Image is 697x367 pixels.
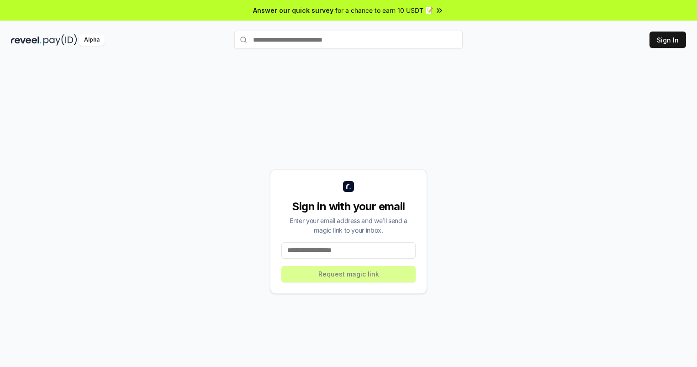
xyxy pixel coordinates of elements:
span: Answer our quick survey [253,5,333,15]
button: Sign In [649,32,686,48]
img: pay_id [43,34,77,46]
img: logo_small [343,181,354,192]
img: reveel_dark [11,34,42,46]
div: Sign in with your email [281,199,416,214]
div: Enter your email address and we’ll send a magic link to your inbox. [281,216,416,235]
span: for a chance to earn 10 USDT 📝 [335,5,433,15]
div: Alpha [79,34,105,46]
